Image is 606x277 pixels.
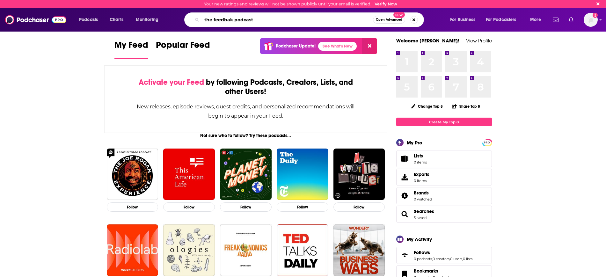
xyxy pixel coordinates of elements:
[398,173,411,182] span: Exports
[375,2,397,6] a: Verify Now
[584,13,598,27] img: User Profile
[139,77,204,87] span: Activate your Feed
[414,250,472,255] a: Follows
[452,100,480,113] button: Share Top 8
[277,224,328,276] img: TED Talks Daily
[414,215,427,220] a: 3 saved
[5,14,66,26] img: Podchaser - Follow, Share and Rate Podcasts
[446,15,483,25] button: open menu
[396,118,492,126] a: Create My Top 8
[398,210,411,219] a: Searches
[79,15,98,24] span: Podcasts
[584,13,598,27] span: Logged in as MelissaPS
[450,257,462,261] a: 0 users
[104,133,388,138] div: Not sure who to follow? Try these podcasts...
[462,257,463,261] span: ,
[277,149,328,200] img: The Daily
[333,224,385,276] img: Business Wars
[373,16,405,24] button: Open AdvancedNew
[276,43,316,49] p: Podchaser Update!
[190,12,430,27] div: Search podcasts, credits, & more...
[449,257,450,261] span: ,
[398,154,411,163] span: Lists
[398,251,411,260] a: Follows
[407,236,432,242] div: My Activity
[333,202,385,212] button: Follow
[414,268,438,274] span: Bookmarks
[114,40,148,54] span: My Feed
[414,190,432,196] a: Brands
[414,190,429,196] span: Brands
[396,169,492,186] a: Exports
[114,40,148,59] a: My Feed
[466,38,492,44] a: View Profile
[550,14,561,25] a: Show notifications dropdown
[156,40,210,59] a: Popular Feed
[376,18,402,21] span: Open Advanced
[414,208,434,214] a: Searches
[396,247,492,264] span: Follows
[396,150,492,167] a: Lists
[163,224,215,276] img: Ologies with Alie Ward
[414,160,427,164] span: 0 items
[75,15,106,25] button: open menu
[432,257,433,261] span: ,
[414,257,432,261] a: 0 podcasts
[414,197,432,201] a: 0 watched
[204,2,397,6] div: Your new ratings and reviews will not be shown publicly until your email is verified.
[396,187,492,204] span: Brands
[463,257,472,261] a: 0 lists
[136,15,158,24] span: Monitoring
[407,102,447,110] button: Change Top 8
[156,40,210,54] span: Popular Feed
[414,268,451,274] a: Bookmarks
[318,42,357,51] a: See What's New
[393,12,405,18] span: New
[593,13,598,18] svg: Email not verified
[482,15,526,25] button: open menu
[110,15,123,24] span: Charts
[450,15,475,24] span: For Business
[220,149,272,200] img: Planet Money
[398,191,411,200] a: Brands
[414,179,429,183] span: 0 items
[106,15,127,25] a: Charts
[220,202,272,212] button: Follow
[414,171,429,177] span: Exports
[107,202,158,212] button: Follow
[584,13,598,27] button: Show profile menu
[407,140,422,146] div: My Pro
[277,202,328,212] button: Follow
[396,38,459,44] a: Welcome [PERSON_NAME]!
[396,206,492,223] span: Searches
[414,250,430,255] span: Follows
[107,149,158,200] img: The Joe Rogan Experience
[107,224,158,276] img: Radiolab
[433,257,449,261] a: 0 creators
[220,224,272,276] img: Freakonomics Radio
[530,15,541,24] span: More
[131,15,167,25] button: open menu
[163,149,215,200] img: This American Life
[526,15,549,25] button: open menu
[202,15,373,25] input: Search podcasts, credits, & more...
[486,15,516,24] span: For Podcasters
[163,202,215,212] button: Follow
[136,78,355,96] div: by following Podcasts, Creators, Lists, and other Users!
[566,14,576,25] a: Show notifications dropdown
[483,140,491,145] a: PRO
[333,149,385,200] a: My Favorite Murder with Karen Kilgariff and Georgia Hardstark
